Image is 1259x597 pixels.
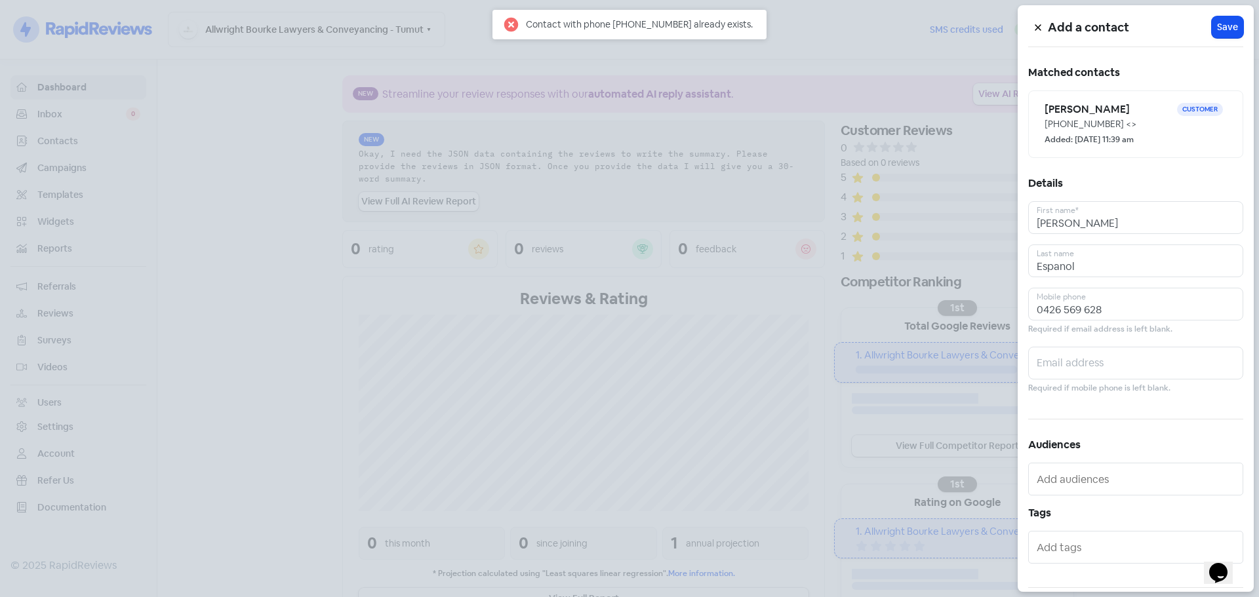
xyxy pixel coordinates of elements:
small: Required if email address is left blank. [1028,323,1172,336]
div: [PHONE_NUMBER] <> [1045,117,1227,131]
input: Add audiences [1037,469,1237,490]
h5: Details [1028,174,1243,193]
iframe: chat widget [1204,545,1246,584]
input: Email address [1028,347,1243,379]
input: Mobile phone [1028,288,1243,320]
div: Contact with phone [PHONE_NUMBER] already exists. [526,17,753,31]
span: Customer [1177,103,1223,116]
a: [PERSON_NAME]Customer[PHONE_NUMBER] <>Added: [DATE] 11:39 am [1028,90,1243,158]
input: Add tags [1037,537,1237,558]
h5: Audiences [1028,435,1243,455]
small: Added: [DATE] 11:39 am [1045,134,1134,146]
h5: Matched contacts [1028,63,1243,83]
h5: Tags [1028,503,1243,523]
input: First name [1028,201,1243,234]
input: Last name [1028,244,1243,277]
span: Save [1217,20,1238,34]
h5: Add a contact [1048,18,1212,37]
h6: [PERSON_NAME] [1045,102,1177,117]
small: Required if mobile phone is left blank. [1028,382,1170,395]
button: Save [1212,16,1243,38]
